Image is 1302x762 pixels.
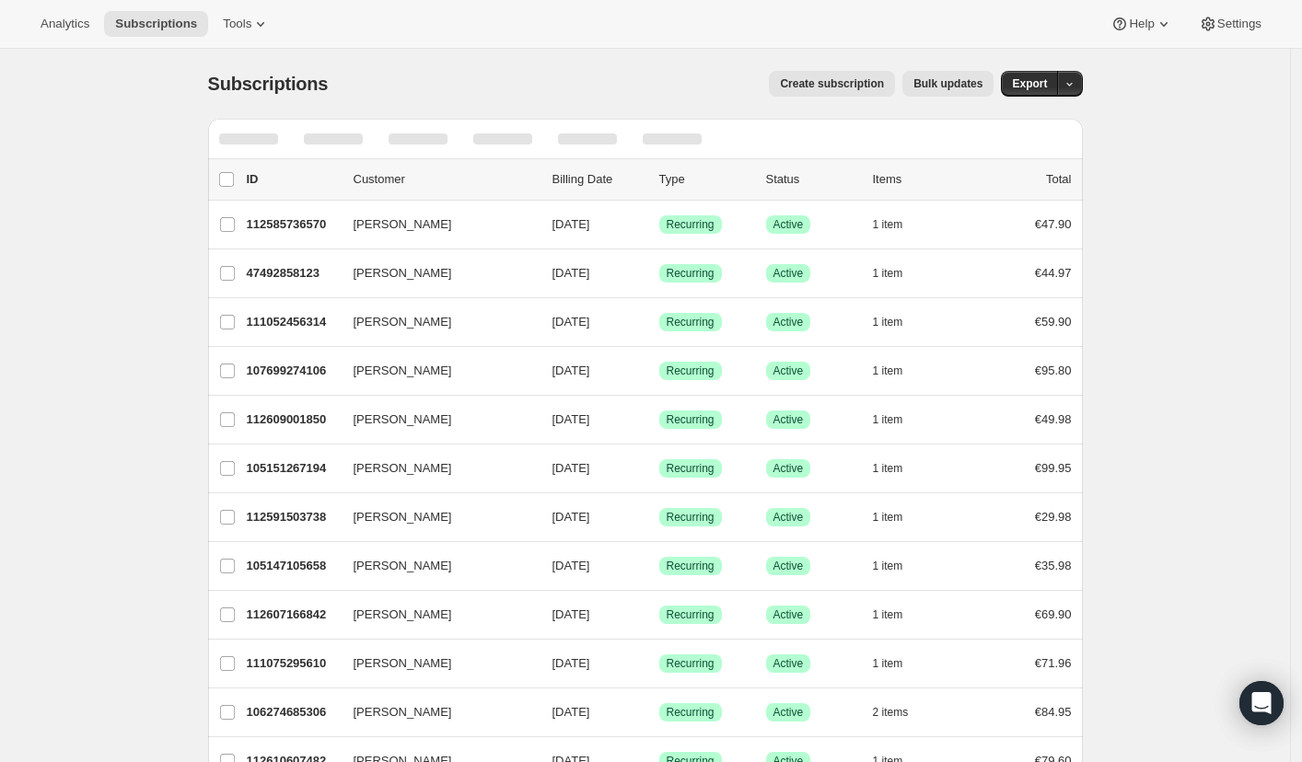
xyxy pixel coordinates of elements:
[773,607,804,622] span: Active
[667,364,715,378] span: Recurring
[247,654,339,673] p: 111075295610
[773,510,804,525] span: Active
[1035,217,1072,231] span: €47.90
[1129,17,1154,31] span: Help
[29,11,100,37] button: Analytics
[247,410,339,429] p: 112609001850
[552,364,590,377] span: [DATE]
[354,362,452,380] span: [PERSON_NAME]
[552,170,645,189] p: Billing Date
[1035,412,1072,426] span: €49.98
[1035,705,1072,719] span: €84.95
[873,510,903,525] span: 1 item
[354,703,452,722] span: [PERSON_NAME]
[773,364,804,378] span: Active
[1035,656,1072,670] span: €71.96
[873,412,903,427] span: 1 item
[552,510,590,524] span: [DATE]
[247,358,1072,384] div: 107699274106[PERSON_NAME][DATE]SuccessRecurringSuccessActive1 item€95.80
[247,309,1072,335] div: 111052456314[PERSON_NAME][DATE]SuccessRecurringSuccessActive1 item€59.90
[667,510,715,525] span: Recurring
[354,557,452,575] span: [PERSON_NAME]
[354,654,452,673] span: [PERSON_NAME]
[667,559,715,573] span: Recurring
[343,259,527,288] button: [PERSON_NAME]
[212,11,281,37] button: Tools
[354,459,452,478] span: [PERSON_NAME]
[873,553,924,579] button: 1 item
[766,170,858,189] p: Status
[773,559,804,573] span: Active
[769,71,895,97] button: Create subscription
[780,76,884,91] span: Create subscription
[552,559,590,572] span: [DATE]
[1035,364,1072,377] span: €95.80
[343,356,527,386] button: [PERSON_NAME]
[873,607,903,622] span: 1 item
[354,264,452,283] span: [PERSON_NAME]
[873,407,924,433] button: 1 item
[552,315,590,329] span: [DATE]
[247,264,339,283] p: 47492858123
[115,17,197,31] span: Subscriptions
[247,703,339,722] p: 106274685306
[247,504,1072,530] div: 112591503738[PERSON_NAME][DATE]SuccessRecurringSuccessActive1 item€29.98
[247,606,339,624] p: 112607166842
[873,456,924,481] button: 1 item
[1035,510,1072,524] span: €29.98
[1035,315,1072,329] span: €59.90
[873,364,903,378] span: 1 item
[873,559,903,573] span: 1 item
[1035,266,1072,280] span: €44.97
[247,407,1072,433] div: 112609001850[PERSON_NAME][DATE]SuccessRecurringSuccessActive1 item€49.98
[552,607,590,621] span: [DATE]
[354,606,452,624] span: [PERSON_NAME]
[873,504,924,530] button: 1 item
[667,607,715,622] span: Recurring
[873,217,903,232] span: 1 item
[354,508,452,526] span: [PERSON_NAME]
[1046,170,1071,189] p: Total
[343,698,527,727] button: [PERSON_NAME]
[773,315,804,329] span: Active
[552,461,590,475] span: [DATE]
[354,170,538,189] p: Customer
[552,266,590,280] span: [DATE]
[247,215,339,234] p: 112585736570
[247,553,1072,579] div: 105147105658[PERSON_NAME][DATE]SuccessRecurringSuccessActive1 item€35.98
[343,210,527,239] button: [PERSON_NAME]
[104,11,208,37] button: Subscriptions
[343,600,527,629] button: [PERSON_NAME]
[223,17,251,31] span: Tools
[247,212,1072,237] div: 112585736570[PERSON_NAME][DATE]SuccessRecurringSuccessActive1 item€47.90
[873,705,909,720] span: 2 items
[667,266,715,281] span: Recurring
[667,217,715,232] span: Recurring
[354,313,452,331] span: [PERSON_NAME]
[667,656,715,671] span: Recurring
[552,656,590,670] span: [DATE]
[343,307,527,337] button: [PERSON_NAME]
[552,217,590,231] span: [DATE]
[667,705,715,720] span: Recurring
[667,412,715,427] span: Recurring
[1035,461,1072,475] span: €99.95
[247,170,1072,189] div: IDCustomerBilling DateTypeStatusItemsTotal
[773,266,804,281] span: Active
[773,705,804,720] span: Active
[247,170,339,189] p: ID
[913,76,982,91] span: Bulk updates
[873,260,924,286] button: 1 item
[343,649,527,678] button: [PERSON_NAME]
[343,502,527,532] button: [PERSON_NAME]
[873,212,924,237] button: 1 item
[1035,607,1072,621] span: €69.90
[1099,11,1183,37] button: Help
[247,602,1072,628] div: 112607166842[PERSON_NAME][DATE]SuccessRecurringSuccessActive1 item€69.90
[667,315,715,329] span: Recurring
[773,217,804,232] span: Active
[667,461,715,476] span: Recurring
[343,454,527,483] button: [PERSON_NAME]
[247,456,1072,481] div: 105151267194[PERSON_NAME][DATE]SuccessRecurringSuccessActive1 item€99.95
[1188,11,1273,37] button: Settings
